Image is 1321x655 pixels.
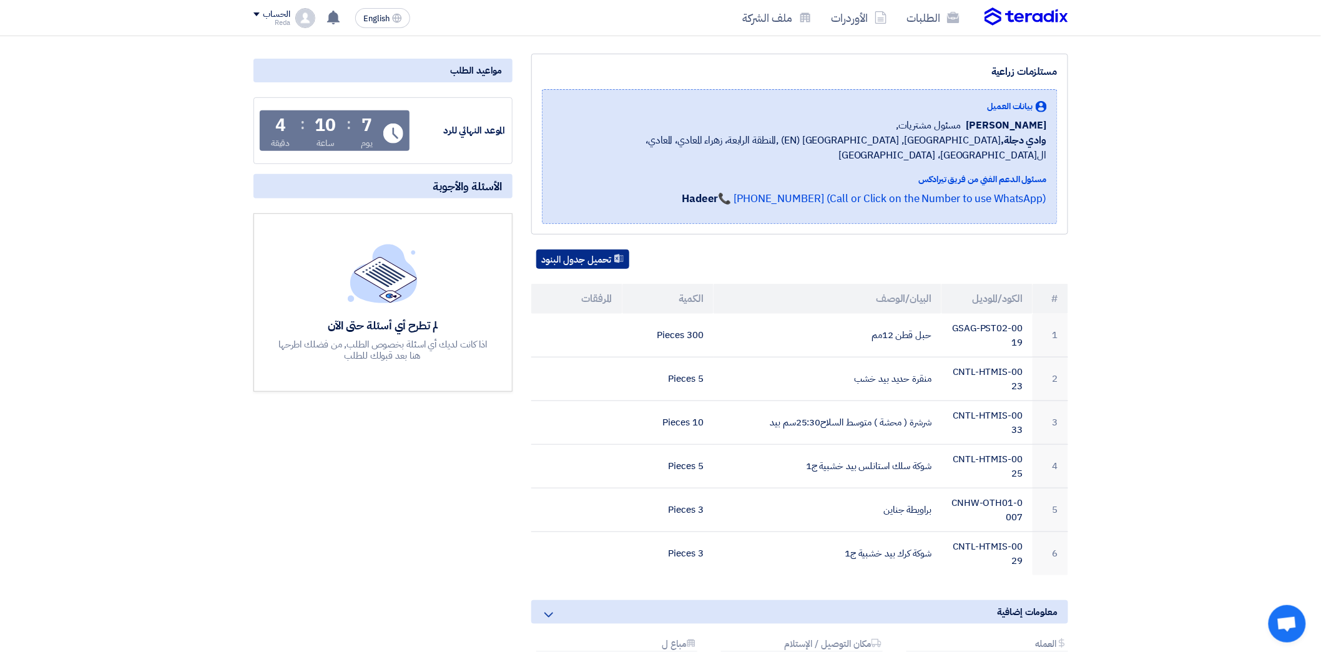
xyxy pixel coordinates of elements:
div: 7 [361,117,372,134]
button: English [355,8,410,28]
td: CNHW-OTH01-0007 [941,488,1033,532]
div: Reda [253,19,290,26]
td: 10 Pieces [622,401,714,445]
th: المرفقات [531,284,622,314]
div: : [300,113,305,135]
div: مسئول الدعم الفني من فريق تيرادكس [552,173,1047,186]
a: الأوردرات [822,3,897,32]
td: GSAG-PST02-0019 [941,314,1033,357]
div: دقيقة [271,137,290,150]
td: 3 Pieces [622,488,714,532]
b: وادي دجلة, [1001,133,1046,148]
span: بيانات العميل [988,100,1033,113]
div: ساعة [317,137,335,150]
th: الكود/الموديل [941,284,1033,314]
td: CNTL-HTMIS-0033 [941,401,1033,445]
th: الكمية [622,284,714,314]
div: : [346,113,351,135]
div: مستلزمات زراعية [542,64,1058,79]
div: الحساب [263,9,290,20]
button: تحميل جدول البنود [536,250,629,269]
span: English [363,14,390,23]
td: CNTL-HTMIS-0029 [941,532,1033,576]
a: ملف الشركة [733,3,822,32]
span: [GEOGRAPHIC_DATA], [GEOGRAPHIC_DATA] (EN) ,المنطقة الرابعة، زهراء المعادي، المعادي، ال[GEOGRAPHIC... [552,133,1047,163]
td: 3 [1033,401,1068,445]
td: CNTL-HTMIS-0023 [941,357,1033,401]
div: يوم [361,137,373,150]
div: اذا كانت لديك أي اسئلة بخصوص الطلب, من فضلك اطرحها هنا بعد قبولك للطلب [277,339,489,361]
td: 5 Pieces [622,357,714,401]
td: CNTL-HTMIS-0025 [941,445,1033,488]
div: دردشة مفتوحة [1269,605,1306,643]
td: 5 [1033,488,1068,532]
td: شوكة كرك بيد خشبية ج1 [714,532,941,576]
strong: Hadeer [682,191,718,206]
td: منقرة حديد بيد خشب [714,357,941,401]
td: 6 [1033,532,1068,576]
div: مباع ل [536,639,698,652]
th: البيان/الوصف [714,284,941,314]
span: معلومات إضافية [998,605,1058,619]
div: مواعيد الطلب [253,59,513,82]
td: 3 Pieces [622,532,714,576]
td: شوكة سلك استانلس بيد خشبية ج1 [714,445,941,488]
span: مسئول مشتريات, [896,118,961,133]
img: Teradix logo [985,7,1068,26]
td: براويطة جناين [714,488,941,532]
td: 300 Pieces [622,314,714,357]
td: 2 [1033,357,1068,401]
div: 4 [275,117,286,134]
div: الموعد النهائي للرد [412,124,506,138]
td: 4 [1033,445,1068,488]
a: 📞 [PHONE_NUMBER] (Call or Click on the Number to use WhatsApp) [719,191,1047,206]
a: الطلبات [897,3,970,32]
th: # [1033,284,1068,314]
td: 1 [1033,314,1068,357]
div: مكان التوصيل / الإستلام [721,639,883,652]
span: الأسئلة والأجوبة [433,179,503,193]
td: حبل قطن 12مم [714,314,941,357]
img: empty_state_list.svg [348,244,418,303]
div: العمله [906,639,1068,652]
td: 5 Pieces [622,445,714,488]
td: شرشرة ( محشة ) متوسط السلاح25:30سم بيد [714,401,941,445]
div: 10 [315,117,336,134]
div: لم تطرح أي أسئلة حتى الآن [277,318,489,332]
img: profile_test.png [295,8,315,28]
span: [PERSON_NAME] [966,118,1047,133]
